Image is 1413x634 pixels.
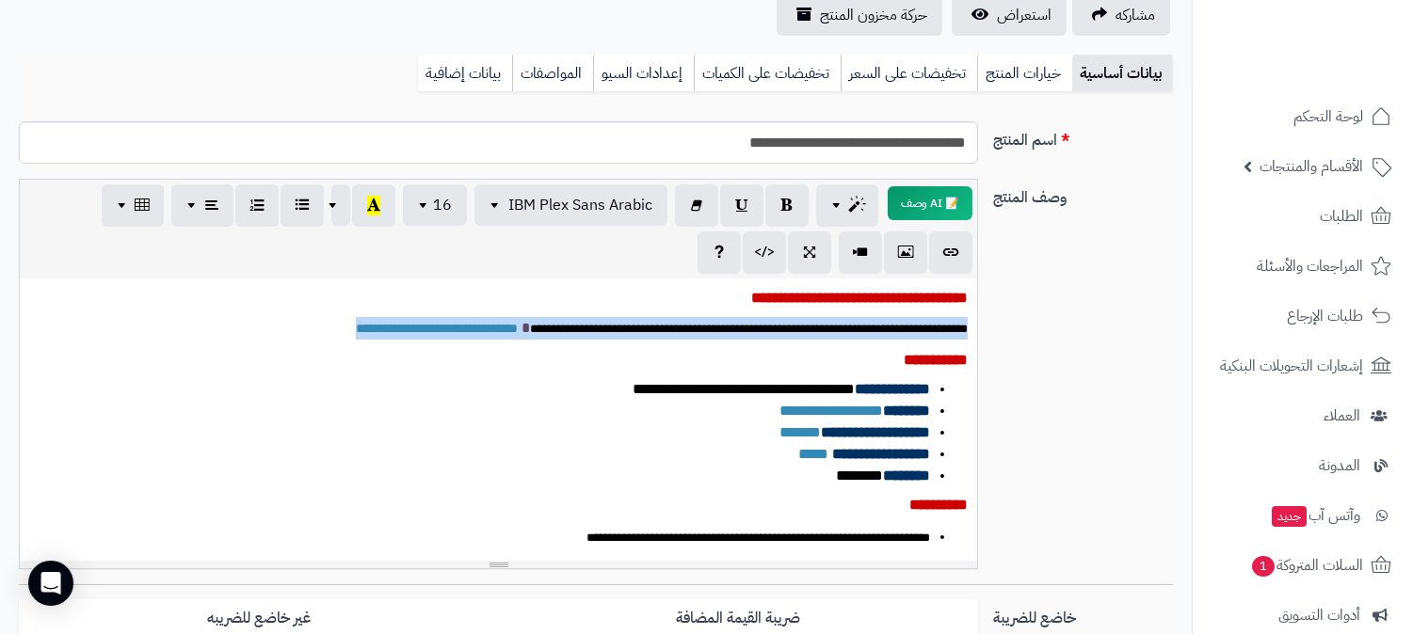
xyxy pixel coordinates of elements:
[1257,253,1363,279] span: المراجعات والأسئلة
[977,55,1072,92] a: خيارات المنتج
[1204,443,1402,488] a: المدونة
[1204,94,1402,139] a: لوحة التحكم
[1204,543,1402,588] a: السلات المتروكة1
[694,55,841,92] a: تخفيضات على الكميات
[1204,293,1402,339] a: طلبات الإرجاع
[986,121,1180,151] label: اسم المنتج
[1252,556,1275,577] span: 1
[1204,194,1402,239] a: الطلبات
[1220,353,1363,379] span: إشعارات التحويلات البنكية
[820,4,927,26] span: حركة مخزون المنتج
[1260,153,1363,180] span: الأقسام والمنتجات
[1204,493,1402,538] a: وآتس آبجديد
[512,55,593,92] a: المواصفات
[1287,303,1363,329] span: طلبات الإرجاع
[508,194,652,216] span: IBM Plex Sans Arabic
[1072,55,1173,92] a: بيانات أساسية
[418,55,512,92] a: بيانات إضافية
[1272,506,1307,527] span: جديد
[1204,343,1402,388] a: إشعارات التحويلات البنكية
[1204,393,1402,438] a: العملاء
[474,184,667,226] button: IBM Plex Sans Arabic
[433,194,452,216] span: 16
[841,55,977,92] a: تخفيضات على السعر
[1250,552,1363,579] span: السلات المتروكة
[1324,403,1360,429] span: العملاء
[1204,244,1402,289] a: المراجعات والأسئلة
[1320,203,1363,230] span: الطلبات
[986,599,1180,629] label: خاضع للضريبة
[1278,602,1360,628] span: أدوات التسويق
[997,4,1052,26] span: استعراض
[1319,452,1360,479] span: المدونة
[1293,103,1363,130] span: لوحة التحكم
[986,179,1180,209] label: وصف المنتج
[888,186,972,220] button: 📝 AI وصف
[403,184,467,226] button: 16
[28,561,73,606] div: Open Intercom Messenger
[1270,502,1360,529] span: وآتس آب
[1116,4,1155,26] span: مشاركه
[593,55,694,92] a: إعدادات السيو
